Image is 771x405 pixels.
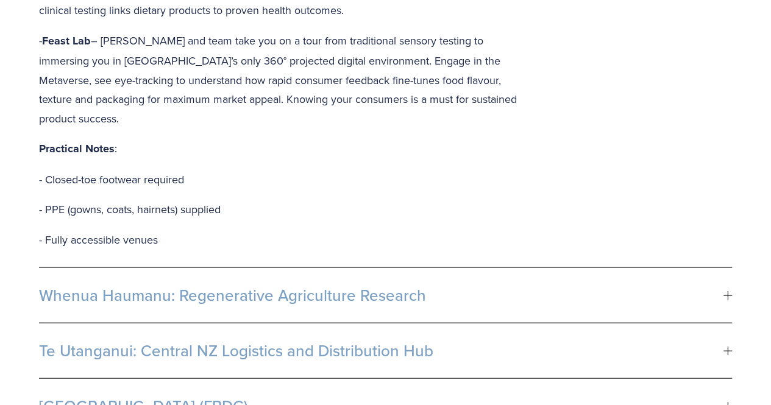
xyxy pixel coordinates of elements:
[39,323,732,378] button: Te Utanganui: Central NZ Logistics and Distribution Hub
[39,199,524,219] p: - PPE (gowns, coats, hairnets) supplied
[39,230,524,249] p: - Fully accessible venues
[39,169,524,189] p: - Closed-toe footwear required
[39,138,524,158] p: :
[39,286,723,304] span: Whenua Haumanu: Regenerative Agriculture Research
[39,267,732,322] button: Whenua Haumanu: Regenerative Agriculture Research
[39,341,723,359] span: Te Utanganui: Central NZ Logistics and Distribution Hub
[39,140,115,156] strong: Practical Notes
[39,31,524,128] p: - – [PERSON_NAME] and team take you on a tour from traditional sensory testing to immersing you i...
[42,33,91,49] strong: Feast Lab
